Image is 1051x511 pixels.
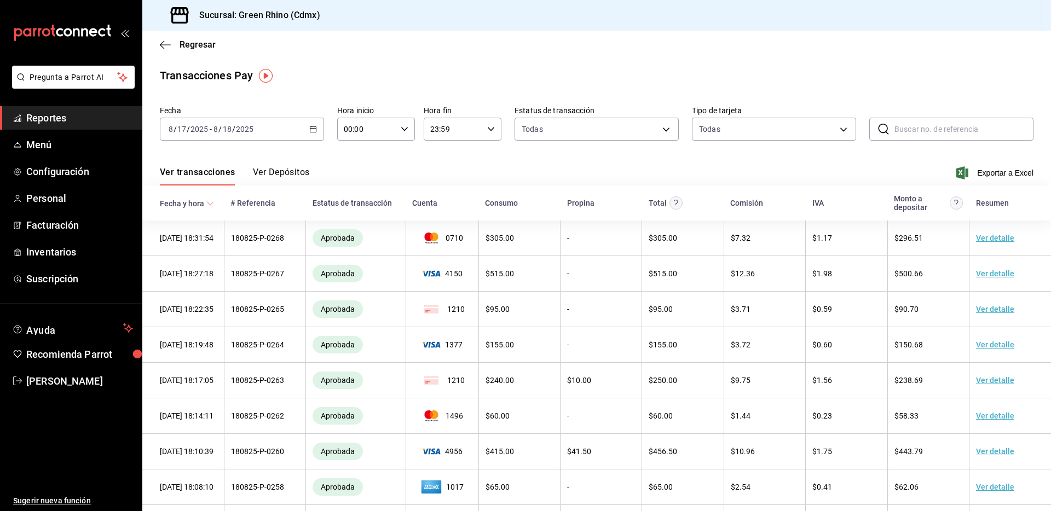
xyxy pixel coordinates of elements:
a: Ver detalle [976,447,1014,456]
span: / [218,125,222,133]
span: / [187,125,190,133]
input: -- [168,125,174,133]
td: 180825-P-0263 [224,363,305,398]
span: $ 10.96 [731,447,755,456]
span: $ 155.00 [649,340,677,349]
button: open_drawer_menu [120,28,129,37]
span: Aprobada [316,269,359,278]
td: [DATE] 18:17:05 [142,363,224,398]
input: -- [177,125,187,133]
span: $ 1.17 [812,234,832,242]
td: - [561,398,642,434]
span: $ 65.00 [486,483,510,491]
div: Transacciones Pay [160,67,253,84]
span: Configuración [26,164,133,179]
td: 180825-P-0267 [224,256,305,292]
span: $ 90.70 [894,305,919,313]
span: Aprobada [316,340,359,349]
span: $ 65.00 [649,483,673,491]
div: # Referencia [230,199,275,207]
div: navigation tabs [160,167,310,185]
span: $ 0.23 [812,411,832,420]
span: $ 0.41 [812,483,832,491]
input: Buscar no. de referencia [894,118,1033,140]
span: $ 62.06 [894,483,919,491]
button: Ver Depósitos [253,167,310,185]
button: Exportar a Excel [958,166,1033,179]
span: $ 415.00 [486,447,514,456]
span: - [210,125,212,133]
div: Total [649,199,667,207]
td: [DATE] 18:08:10 [142,469,224,505]
span: Recomienda Parrot [26,347,133,362]
a: Ver detalle [976,376,1014,385]
div: Resumen [976,199,1009,207]
td: [DATE] 18:22:35 [142,292,224,327]
td: 180825-P-0264 [224,327,305,363]
input: -- [213,125,218,133]
span: Ayuda [26,322,119,335]
span: 4956 [413,447,472,456]
td: [DATE] 18:31:54 [142,220,224,256]
span: $ 456.50 [649,447,677,456]
div: Todas [699,124,720,135]
div: IVA [812,199,824,207]
span: $ 0.59 [812,305,832,313]
a: Ver detalle [976,411,1014,420]
div: Transacciones cobradas de manera exitosa. [313,407,363,425]
button: Ver transacciones [160,167,235,185]
span: $ 3.71 [731,305,750,313]
img: Tooltip marker [259,69,273,83]
span: 0710 [413,233,472,243]
td: - [561,292,642,327]
label: Estatus de transacción [515,107,679,114]
span: $ 1.44 [731,411,750,420]
td: - [561,469,642,505]
span: $ 58.33 [894,411,919,420]
td: 180825-P-0258 [224,469,305,505]
span: $ 500.66 [894,269,923,278]
span: $ 155.00 [486,340,514,349]
span: $ 296.51 [894,234,923,242]
label: Fecha [160,107,324,114]
div: Transacciones cobradas de manera exitosa. [313,336,363,353]
div: Propina [567,199,594,207]
span: $ 240.00 [486,376,514,385]
span: $ 150.68 [894,340,923,349]
span: Aprobada [316,411,359,420]
label: Tipo de tarjeta [692,107,856,114]
td: [DATE] 18:10:39 [142,434,224,469]
input: ---- [190,125,209,133]
div: Transacciones cobradas de manera exitosa. [313,300,363,318]
span: Pregunta a Parrot AI [30,72,118,83]
span: Inventarios [26,245,133,259]
span: Facturación [26,218,133,233]
span: Suscripción [26,271,133,286]
span: $ 515.00 [649,269,677,278]
span: Aprobada [316,234,359,242]
span: 4150 [413,269,472,278]
span: $ 9.75 [731,376,750,385]
span: $ 41.50 [567,447,591,456]
a: Ver detalle [976,305,1014,313]
span: $ 2.54 [731,483,750,491]
span: 1017 [413,478,472,496]
label: Hora inicio [337,107,415,114]
svg: Este es el monto resultante del total pagado menos comisión e IVA. Esta será la parte que se depo... [950,196,963,210]
div: Transacciones cobradas de manera exitosa. [313,478,363,496]
label: Hora fin [424,107,501,114]
span: Aprobada [316,447,359,456]
span: 1210 [413,374,472,387]
span: / [232,125,235,133]
div: Transacciones cobradas de manera exitosa. [313,229,363,247]
button: Pregunta a Parrot AI [12,66,135,89]
td: 180825-P-0268 [224,220,305,256]
span: [PERSON_NAME] [26,374,133,388]
span: Aprobada [316,376,359,385]
td: [DATE] 18:14:11 [142,398,224,434]
span: $ 95.00 [486,305,510,313]
div: Estatus de transacción [313,199,392,207]
div: Fecha y hora [160,199,204,208]
a: Ver detalle [976,234,1014,242]
span: $ 250.00 [649,376,677,385]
